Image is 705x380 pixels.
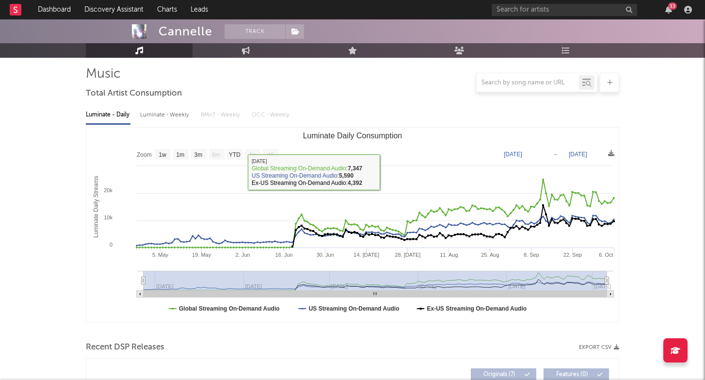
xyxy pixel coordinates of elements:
[504,151,522,158] text: [DATE]
[579,345,619,350] button: Export CSV
[86,342,164,353] span: Recent DSP Releases
[194,151,203,158] text: 3m
[86,107,130,123] div: Luminate - Daily
[550,372,594,378] span: Features ( 0 )
[440,252,458,258] text: 11. Aug
[110,242,112,248] text: 0
[563,252,582,258] text: 22. Sep
[477,372,522,378] span: Originals ( 7 )
[176,151,185,158] text: 1m
[104,215,112,220] text: 10k
[275,252,293,258] text: 16. Jun
[86,128,619,322] svg: Luminate Daily Consumption
[249,151,256,158] text: 1y
[229,151,240,158] text: YTD
[353,252,379,258] text: 14. [DATE]
[524,252,539,258] text: 8. Sep
[395,252,420,258] text: 28. [DATE]
[212,151,221,158] text: 6m
[481,252,499,258] text: 25. Aug
[477,79,579,87] input: Search by song name or URL
[224,24,285,39] button: Track
[665,6,672,14] button: 33
[152,252,169,258] text: 5. May
[309,305,400,312] text: US Streaming On-Demand Audio
[140,107,191,123] div: Luminate - Weekly
[159,24,212,39] div: Cannelle
[569,151,587,158] text: [DATE]
[137,151,152,158] text: Zoom
[192,252,211,258] text: 19. May
[427,305,527,312] text: Ex-US Streaming On-Demand Audio
[86,68,121,80] span: Music
[317,252,334,258] text: 30. Jun
[599,252,613,258] text: 6. Oct
[179,305,280,312] text: Global Streaming On-Demand Audio
[93,176,99,237] text: Luminate Daily Streams
[552,151,558,158] text: →
[104,187,112,193] text: 20k
[668,2,677,10] div: 33
[236,252,250,258] text: 2. Jun
[303,132,402,140] text: Luminate Daily Consumption
[594,283,611,289] text: [DATE]
[267,151,273,158] text: All
[159,151,167,158] text: 1w
[492,4,637,16] input: Search for artists
[86,88,182,99] span: Total Artist Consumption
